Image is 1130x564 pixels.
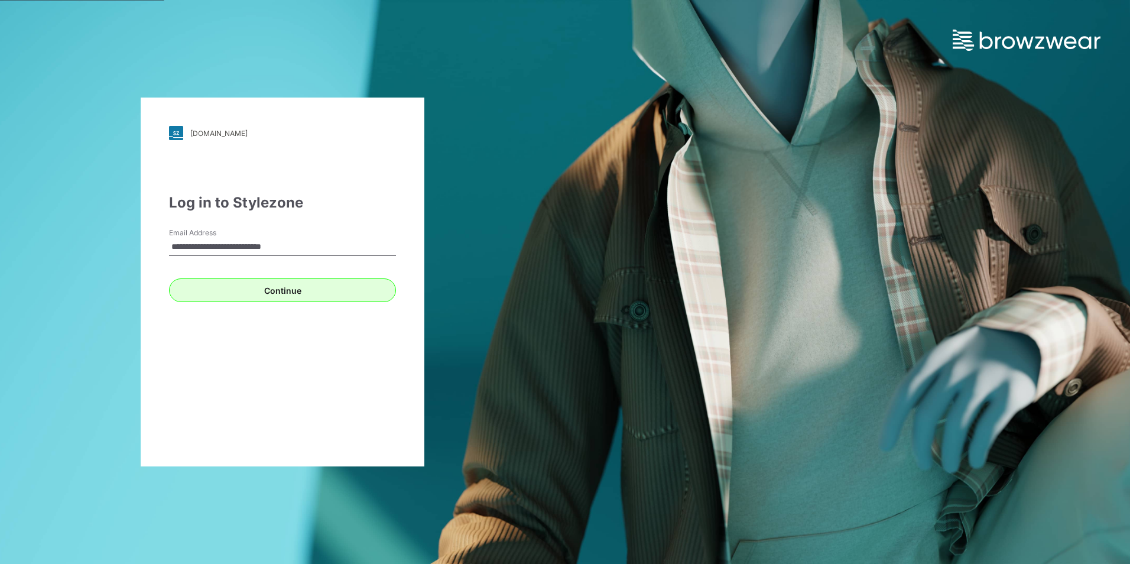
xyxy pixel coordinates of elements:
div: [DOMAIN_NAME] [190,129,248,138]
button: Continue [169,278,396,302]
img: svg+xml;base64,PHN2ZyB3aWR0aD0iMjgiIGhlaWdodD0iMjgiIHZpZXdCb3g9IjAgMCAyOCAyOCIgZmlsbD0ibm9uZSIgeG... [169,126,183,140]
a: [DOMAIN_NAME] [169,126,396,140]
label: Email Address [169,228,252,238]
div: Log in to Stylezone [169,192,396,213]
img: browzwear-logo.73288ffb.svg [953,30,1100,51]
